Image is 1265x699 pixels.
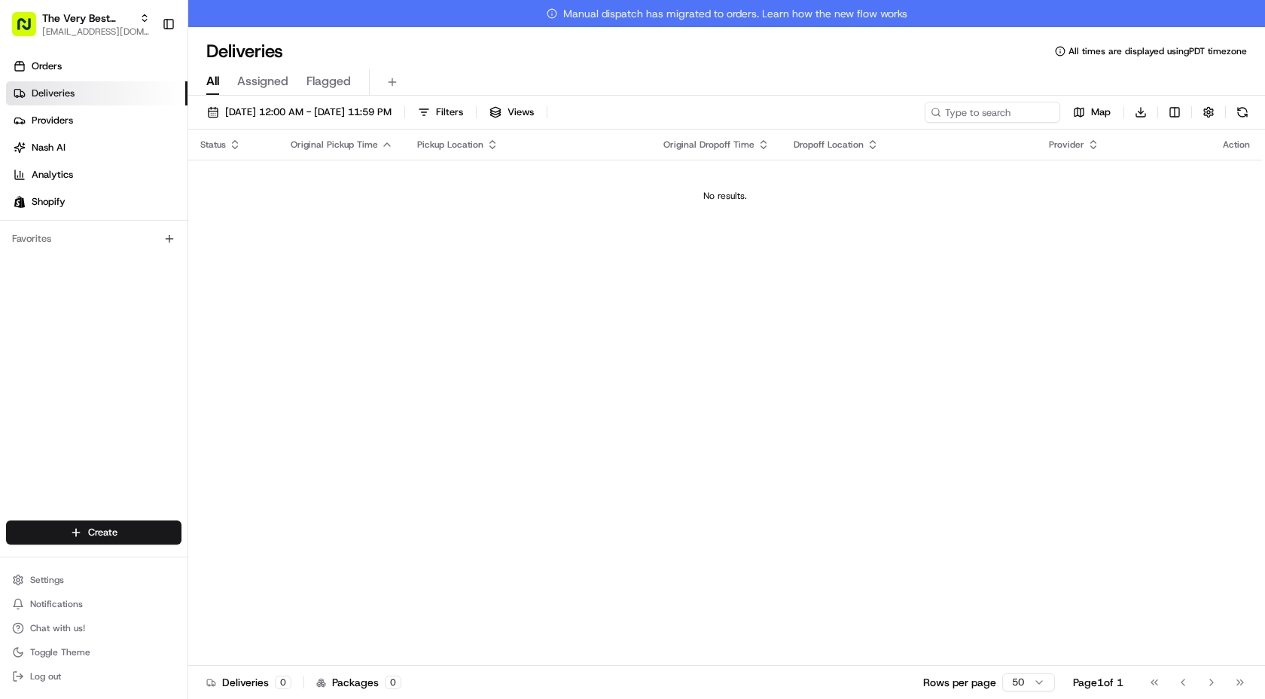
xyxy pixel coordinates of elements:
[6,54,187,78] a: Orders
[417,139,483,151] span: Pickup Location
[206,39,283,63] h1: Deliveries
[32,168,73,182] span: Analytics
[32,195,66,209] span: Shopify
[794,139,864,151] span: Dropoff Location
[237,72,288,90] span: Assigned
[32,141,66,154] span: Nash AI
[88,526,117,539] span: Create
[6,666,181,687] button: Log out
[225,105,392,119] span: [DATE] 12:00 AM - [DATE] 11:59 PM
[925,102,1060,123] input: Type to search
[200,139,226,151] span: Status
[1049,139,1084,151] span: Provider
[1232,102,1253,123] button: Refresh
[436,105,463,119] span: Filters
[1091,105,1111,119] span: Map
[6,136,187,160] a: Nash AI
[6,190,187,214] a: Shopify
[6,618,181,639] button: Chat with us!
[30,670,61,682] span: Log out
[206,675,291,690] div: Deliveries
[30,598,83,610] span: Notifications
[306,72,351,90] span: Flagged
[291,139,378,151] span: Original Pickup Time
[30,574,64,586] span: Settings
[200,102,398,123] button: [DATE] 12:00 AM - [DATE] 11:59 PM
[663,139,754,151] span: Original Dropoff Time
[316,675,401,690] div: Packages
[194,190,1256,202] div: No results.
[6,594,181,615] button: Notifications
[6,81,187,105] a: Deliveries
[923,675,996,690] p: Rows per page
[6,569,181,591] button: Settings
[6,520,181,545] button: Create
[42,11,133,26] button: The Very Best Cookie In The Whole Wide World
[1068,45,1247,57] span: All times are displayed using PDT timezone
[508,105,534,119] span: Views
[483,102,541,123] button: Views
[206,72,219,90] span: All
[42,26,150,38] button: [EMAIL_ADDRESS][DOMAIN_NAME]
[411,102,470,123] button: Filters
[1066,102,1117,123] button: Map
[1223,139,1250,151] div: Action
[14,196,26,208] img: Shopify logo
[6,108,187,133] a: Providers
[30,646,90,658] span: Toggle Theme
[32,87,75,100] span: Deliveries
[6,227,181,251] div: Favorites
[547,6,907,21] span: Manual dispatch has migrated to orders. Learn how the new flow works
[30,622,85,634] span: Chat with us!
[6,642,181,663] button: Toggle Theme
[32,114,73,127] span: Providers
[1073,675,1123,690] div: Page 1 of 1
[275,676,291,689] div: 0
[385,676,401,689] div: 0
[6,163,187,187] a: Analytics
[6,6,156,42] button: The Very Best Cookie In The Whole Wide World[EMAIL_ADDRESS][DOMAIN_NAME]
[32,60,62,73] span: Orders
